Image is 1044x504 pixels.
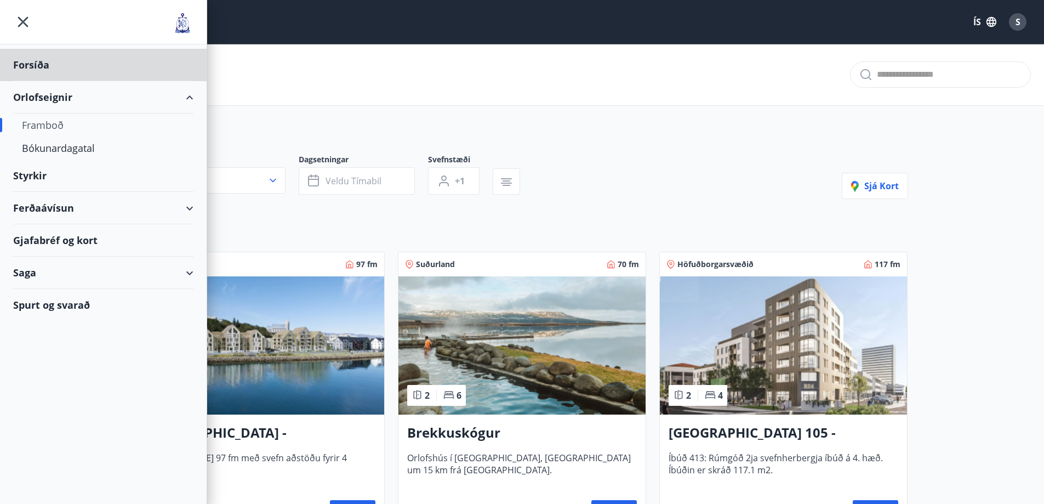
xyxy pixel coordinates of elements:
[1016,16,1020,28] span: S
[13,257,193,289] div: Saga
[398,276,646,415] img: Paella dish
[299,154,428,167] span: Dagsetningar
[13,224,193,257] div: Gjafabréf og kort
[146,423,375,443] h3: [GEOGRAPHIC_DATA] - [GEOGRAPHIC_DATA] 10, 202
[299,167,415,195] button: Veldu tímabil
[407,452,637,488] span: Orlofshús í [GEOGRAPHIC_DATA], [GEOGRAPHIC_DATA] um 15 km frá [GEOGRAPHIC_DATA].
[13,160,193,192] div: Styrkir
[875,259,900,270] span: 117 fm
[967,12,1002,32] button: ÍS
[660,276,907,415] img: Paella dish
[13,12,33,32] button: menu
[172,12,193,34] img: union_logo
[457,389,461,401] span: 6
[686,389,691,401] span: 2
[842,173,908,199] button: Sjá kort
[669,423,898,443] h3: [GEOGRAPHIC_DATA] 105 - [GEOGRAPHIC_DATA] 24, 413
[416,259,455,270] span: Suðurland
[356,259,378,270] span: 97 fm
[136,167,286,194] button: Allt
[137,276,384,415] img: Paella dish
[22,114,185,137] div: Framboð
[326,175,381,187] span: Veldu tímabil
[455,175,465,187] span: +1
[618,259,639,270] span: 70 fm
[13,49,193,81] div: Forsíða
[718,389,723,401] span: 4
[428,167,480,195] button: +1
[13,192,193,224] div: Ferðaávísun
[1005,9,1031,35] button: S
[13,289,193,321] div: Spurt og svarað
[407,423,637,443] h3: Brekkuskógur
[13,81,193,114] div: Orlofseignir
[22,137,185,160] div: Bókunardagatal
[851,180,899,192] span: Sjá kort
[677,259,754,270] span: Höfuðborgarsvæðið
[669,452,898,488] span: Íbúð 413: Rúmgóð 2ja svefnherbergja íbúð á 4. hæð. Íbúðin er skráð 117.1 m2.
[428,154,493,167] span: Svefnstæði
[425,389,430,401] span: 2
[146,452,375,488] span: [PERSON_NAME] 97 fm með svefn aðstöðu fyrir 4
[136,154,299,167] span: Svæði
